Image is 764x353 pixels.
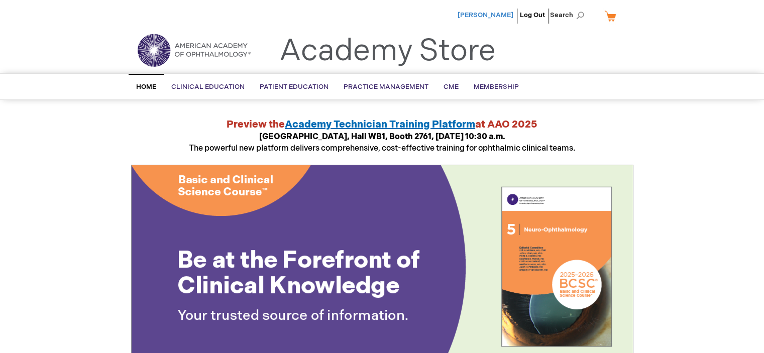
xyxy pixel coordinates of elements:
a: Log Out [520,11,545,19]
span: CME [444,83,459,91]
span: Search [550,5,588,25]
span: Home [136,83,156,91]
a: [PERSON_NAME] [458,11,513,19]
span: Practice Management [344,83,428,91]
span: Patient Education [260,83,329,91]
a: Academy Technician Training Platform [285,119,475,131]
span: Clinical Education [171,83,245,91]
strong: Preview the at AAO 2025 [227,119,537,131]
span: The powerful new platform delivers comprehensive, cost-effective training for ophthalmic clinical... [189,132,575,153]
a: Academy Store [279,33,496,69]
span: Membership [474,83,519,91]
strong: [GEOGRAPHIC_DATA], Hall WB1, Booth 2761, [DATE] 10:30 a.m. [259,132,505,142]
